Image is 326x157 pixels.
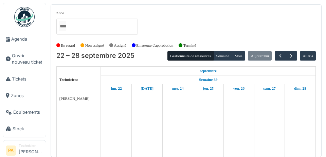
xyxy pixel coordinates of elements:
[198,67,219,75] a: 22 septembre 2025
[11,92,43,99] span: Zones
[136,43,173,48] label: En attente d'approbation
[183,43,196,48] label: Terminé
[232,84,247,93] a: 26 septembre 2025
[3,104,46,120] a: Équipements
[292,84,308,93] a: 28 septembre 2025
[213,51,232,61] button: Semaine
[232,51,245,61] button: Mois
[139,84,155,93] a: 23 septembre 2025
[114,43,126,48] label: Assigné
[262,84,277,93] a: 27 septembre 2025
[3,120,46,137] a: Stock
[248,51,272,61] button: Aujourd'hui
[109,84,123,93] a: 22 septembre 2025
[56,52,134,60] h2: 22 – 28 septembre 2025
[197,75,219,84] a: Semaine 39
[167,51,214,61] button: Gestionnaire de ressources
[19,143,43,148] div: Technicien
[59,21,66,31] input: Tous
[275,51,286,61] button: Précédent
[3,71,46,87] a: Tickets
[13,109,43,115] span: Équipements
[3,87,46,104] a: Zones
[14,7,35,27] img: Badge_color-CXgf-gQk.svg
[59,96,90,100] span: [PERSON_NAME]
[61,43,75,48] label: En retard
[3,47,46,70] a: Ouvrir nouveau ticket
[12,76,43,82] span: Tickets
[13,126,43,132] span: Stock
[286,51,297,61] button: Suivant
[300,51,316,61] button: Aller à
[59,77,78,82] span: Techniciens
[56,10,64,16] label: Zone
[170,84,185,93] a: 24 septembre 2025
[6,145,16,156] li: PA
[11,36,43,42] span: Agenda
[12,52,43,65] span: Ouvrir nouveau ticket
[201,84,215,93] a: 25 septembre 2025
[85,43,104,48] label: Non assigné
[3,31,46,47] a: Agenda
